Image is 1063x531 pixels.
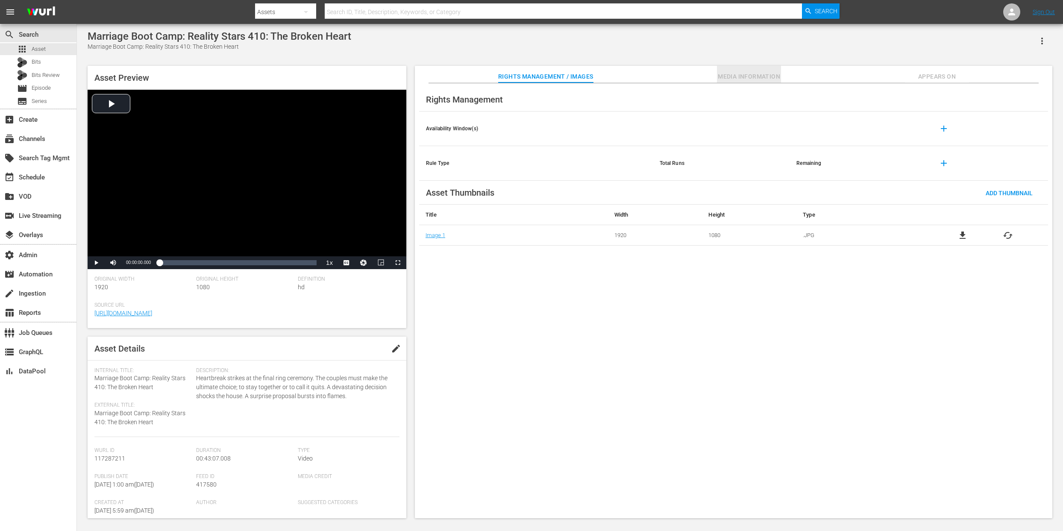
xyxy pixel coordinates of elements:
span: Wurl Id [94,447,192,454]
span: Search [815,3,837,19]
button: edit [386,338,406,359]
span: Create [4,114,15,125]
span: Series [17,96,27,106]
span: add [939,123,949,134]
a: Image 1 [426,232,445,238]
span: Asset Details [94,343,145,354]
button: Mute [105,256,122,269]
div: Marriage Boot Camp: Reality Stars 410: The Broken Heart [88,42,351,51]
span: 00:00:00.000 [126,260,151,265]
div: Marriage Boot Camp: Reality Stars 410: The Broken Heart [88,30,351,42]
img: ans4CAIJ8jUAAAAAAAAAAAAAAAAAAAAAAAAgQb4GAAAAAAAAAAAAAAAAAAAAAAAAJMjXAAAAAAAAAAAAAAAAAAAAAAAAgAT5G... [21,2,62,22]
span: Description: [196,367,395,374]
th: Width [608,205,702,225]
span: Series [32,97,47,106]
span: Search Tag Mgmt [4,153,15,163]
span: Media Information [717,71,781,82]
span: Asset [32,45,46,53]
span: Publish Date [94,473,192,480]
span: Episode [17,83,27,94]
button: cached [1003,230,1013,241]
td: 1080 [702,225,796,246]
span: Rights Management / Images [498,71,593,82]
th: Type [796,205,922,225]
span: [DATE] 5:59 am ( [DATE] ) [94,507,154,514]
span: Marriage Boot Camp: Reality Stars 410: The Broken Heart [94,375,185,390]
span: Feed ID [196,473,294,480]
a: [URL][DOMAIN_NAME] [94,310,152,317]
span: Media Credit [298,473,395,480]
button: add [934,118,954,139]
span: External Title: [94,402,192,409]
span: Live Streaming [4,211,15,221]
span: Author [196,499,294,506]
span: Job Queues [4,328,15,338]
div: Progress Bar [159,260,317,265]
span: Search [4,29,15,40]
span: 00:43:07.008 [196,455,231,462]
span: Asset Thumbnails [426,188,494,198]
td: .JPG [796,225,922,246]
th: Remaining [790,146,926,181]
span: Channels [4,134,15,144]
span: Type [298,447,395,454]
th: Availability Window(s) [419,111,653,146]
span: hd [298,284,305,290]
span: Heartbreak strikes at the final ring ceremony. The couples must make the ultimate choice; to stay... [196,374,395,401]
button: Add Thumbnail [979,185,1040,200]
span: 1920 [94,284,108,290]
button: Search [802,3,840,19]
button: Play [88,256,105,269]
span: Internal Title: [94,367,192,374]
th: Title [419,205,608,225]
button: Jump To Time [355,256,372,269]
span: Asset Preview [94,73,149,83]
span: DataPool [4,366,15,376]
a: Sign Out [1033,9,1055,15]
span: Appears On [905,71,969,82]
span: Created At [94,499,192,506]
button: Fullscreen [389,256,406,269]
span: Rights Management [426,94,503,105]
span: Bits Review [32,71,60,79]
div: Bits [17,57,27,67]
td: 1920 [608,225,702,246]
span: Source Url [94,302,395,309]
span: GraphQL [4,347,15,357]
span: Ingestion [4,288,15,299]
div: Bits Review [17,70,27,80]
span: edit [391,343,401,354]
span: Schedule [4,172,15,182]
span: 417580 [196,481,217,488]
span: Suggested Categories [298,499,395,506]
span: Episode [32,84,51,92]
span: 117287211 [94,455,125,462]
span: Marriage Boot Camp: Reality Stars 410: The Broken Heart [94,410,185,425]
span: VOD [4,191,15,202]
span: Overlays [4,230,15,240]
span: add [939,158,949,168]
span: Admin [4,250,15,260]
span: Bits [32,58,41,66]
span: Asset [17,44,27,54]
span: menu [5,7,15,17]
span: 1080 [196,284,210,290]
span: Automation [4,269,15,279]
th: Rule Type [419,146,653,181]
span: Original Height [196,276,294,283]
th: Total Runs [653,146,790,181]
span: Duration [196,447,294,454]
span: Original Width [94,276,192,283]
span: Reports [4,308,15,318]
button: Playback Rate [321,256,338,269]
span: Add Thumbnail [979,190,1040,197]
th: Height [702,205,796,225]
a: file_download [957,230,968,241]
button: Picture-in-Picture [372,256,389,269]
button: add [934,153,954,173]
button: Captions [338,256,355,269]
span: [DATE] 1:00 am ( [DATE] ) [94,481,154,488]
div: Video Player [88,90,406,269]
span: Definition [298,276,395,283]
